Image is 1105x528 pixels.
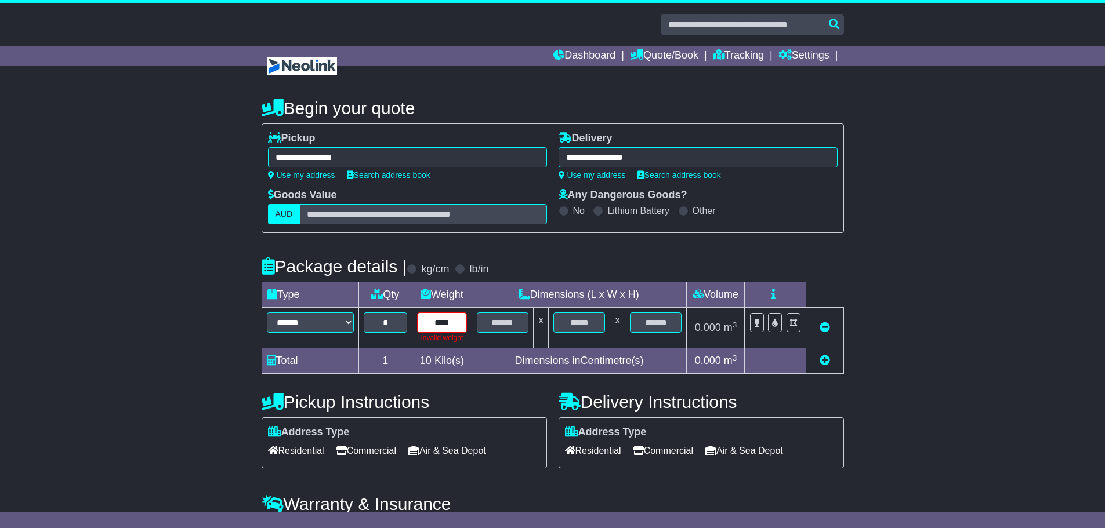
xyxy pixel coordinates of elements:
[695,355,721,366] span: 0.000
[268,426,350,439] label: Address Type
[713,46,764,66] a: Tracking
[417,333,467,343] div: Invalid weight
[573,205,585,216] label: No
[262,282,358,308] td: Type
[358,282,412,308] td: Qty
[358,348,412,374] td: 1
[268,132,316,145] label: Pickup
[820,322,830,333] a: Remove this item
[469,263,488,276] label: lb/in
[408,442,486,460] span: Air & Sea Depot
[559,189,687,202] label: Any Dangerous Goods?
[262,392,547,412] h4: Pickup Instructions
[412,348,472,374] td: Kilo(s)
[336,442,396,460] span: Commercial
[778,46,829,66] a: Settings
[472,282,687,308] td: Dimensions (L x W x H)
[705,442,783,460] span: Air & Sea Depot
[421,263,449,276] label: kg/cm
[820,355,830,366] a: Add new item
[553,46,615,66] a: Dashboard
[533,308,548,348] td: x
[559,132,613,145] label: Delivery
[724,322,737,333] span: m
[472,348,687,374] td: Dimensions in Centimetre(s)
[610,308,625,348] td: x
[268,204,300,224] label: AUD
[693,205,716,216] label: Other
[420,355,432,366] span: 10
[347,170,430,180] a: Search address book
[630,46,698,66] a: Quote/Book
[412,282,472,308] td: Weight
[633,442,693,460] span: Commercial
[565,442,621,460] span: Residential
[262,494,844,514] h4: Warranty & Insurance
[724,355,737,366] span: m
[695,322,721,333] span: 0.000
[262,348,358,374] td: Total
[268,189,337,202] label: Goods Value
[687,282,745,308] td: Volume
[268,170,335,180] a: Use my address
[607,205,669,216] label: Lithium Battery
[559,392,844,412] h4: Delivery Instructions
[262,257,407,276] h4: Package details |
[733,321,737,329] sup: 3
[565,426,647,439] label: Address Type
[559,170,626,180] a: Use my address
[733,354,737,362] sup: 3
[268,442,324,460] span: Residential
[262,99,844,118] h4: Begin your quote
[637,170,721,180] a: Search address book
